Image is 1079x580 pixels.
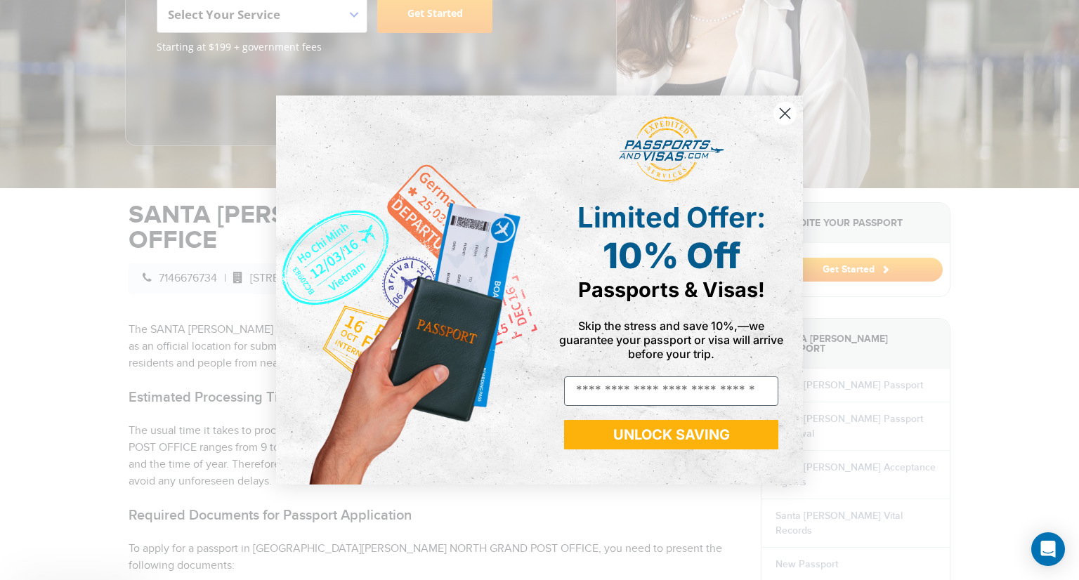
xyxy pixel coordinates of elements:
[773,101,797,126] button: Close dialog
[578,277,765,302] span: Passports & Visas!
[1031,532,1065,566] div: Open Intercom Messenger
[276,95,539,484] img: de9cda0d-0715-46ca-9a25-073762a91ba7.png
[577,200,766,235] span: Limited Offer:
[619,117,724,183] img: passports and visas
[559,319,783,361] span: Skip the stress and save 10%,—we guarantee your passport or visa will arrive before your trip.
[603,235,740,277] span: 10% Off
[564,420,778,449] button: UNLOCK SAVING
